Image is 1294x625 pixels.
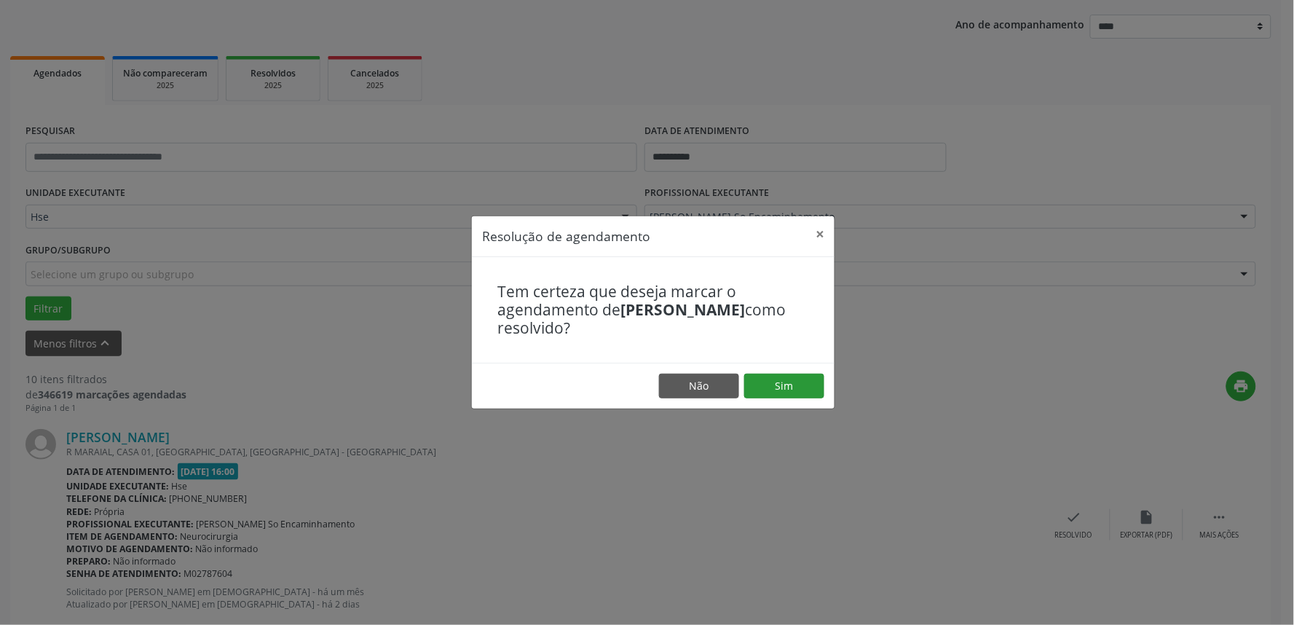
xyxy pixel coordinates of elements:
[659,374,739,398] button: Não
[497,283,809,338] h4: Tem certeza que deseja marcar o agendamento de como resolvido?
[744,374,824,398] button: Sim
[482,227,650,245] h5: Resolução de agendamento
[805,216,835,252] button: Close
[620,299,745,320] b: [PERSON_NAME]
